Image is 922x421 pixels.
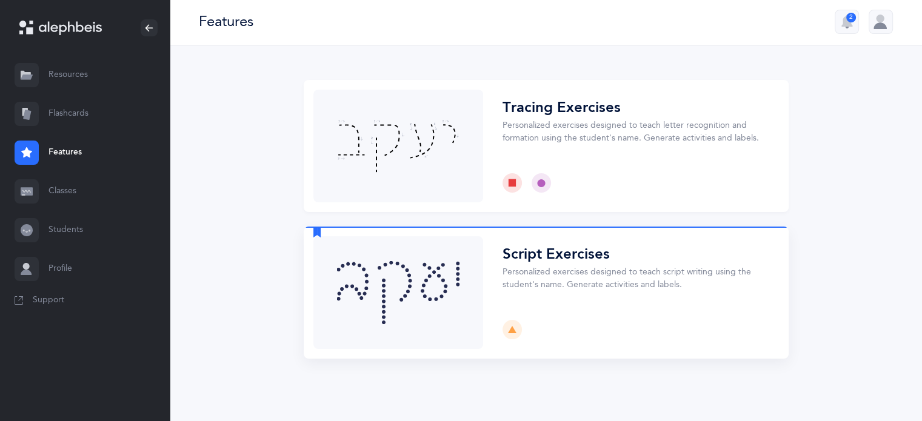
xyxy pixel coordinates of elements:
[304,227,789,359] button: Choose
[199,12,253,31] div: Features
[846,13,856,22] div: 2
[835,10,859,34] button: 2
[33,294,64,307] span: Support
[304,80,789,212] button: Choose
